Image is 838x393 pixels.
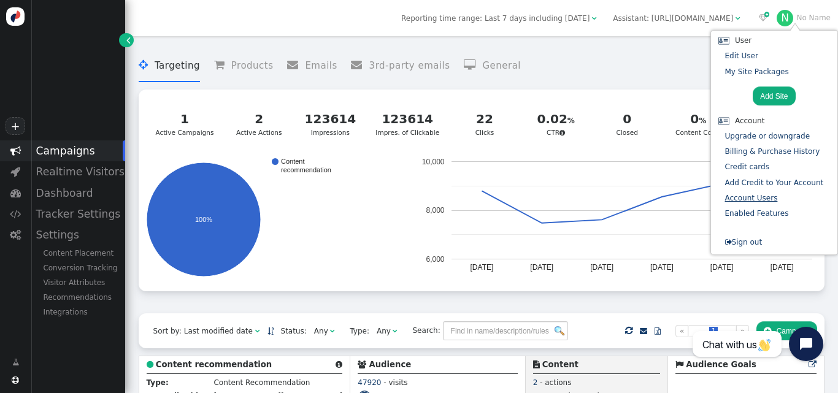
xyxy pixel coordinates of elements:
a: Upgrade or downgrade [725,132,810,140]
span:  [764,327,771,335]
span:  [214,59,231,71]
div: Content Conv. [672,110,724,138]
span:  [533,361,540,368]
a:  [640,327,647,335]
div: CTR [530,110,582,138]
a: « [675,325,688,337]
span:  [287,59,305,71]
div: Content Placement [31,246,125,261]
li: Targeting [139,50,200,82]
span:  [12,376,19,384]
div: Tracker Settings [31,204,125,224]
span: 47920 [358,378,381,387]
span: - actions [540,378,571,387]
text: [DATE] [530,263,553,272]
a:  [267,327,274,335]
a: 0Content Conv. [666,103,731,144]
span:  [393,327,398,335]
span:  [725,238,732,246]
div: Active Actions [233,110,285,138]
span:  [640,327,647,335]
div: Realtime Visitors [31,161,125,182]
div: Campaigns [31,140,125,161]
span:  [10,208,21,219]
div: Visitor Attributes [31,275,125,290]
div: 0.02 [530,110,582,128]
div: Active Campaigns [155,110,213,138]
div: User [715,35,833,46]
span:  [147,361,153,368]
span:  [625,324,632,338]
div: Impressions [304,110,356,138]
b: Audience Goals [686,360,756,369]
div: 22 [459,110,510,128]
div: Settings [31,224,125,245]
li: General [464,50,521,82]
span: Content Recommendation [213,378,310,387]
a: » [736,325,749,337]
span: 2 [533,378,538,387]
span:  [330,327,335,335]
span:  [736,15,740,22]
text: 8,000 [426,206,444,215]
span:  [10,229,21,240]
span:  [10,145,21,156]
div: Conversion Tracking [31,261,125,275]
text: [DATE] [650,263,674,272]
div: A chart. [146,158,411,281]
span:  [592,15,597,22]
a: NNo Name [777,13,831,22]
a: 2Active Actions [227,103,292,144]
input: Find in name/description/rules [443,321,568,340]
b: Audience [369,360,412,369]
span: Sorted in descending order [267,327,274,335]
a: 1Active Campaigns [149,103,220,144]
a: + [6,117,25,135]
div: Sort by: Last modified date [153,326,253,337]
a: Credit cards [725,162,769,171]
li: 3rd-party emails [351,50,450,82]
text: 6,000 [426,254,444,263]
li: Emails [287,50,337,82]
a: My Site Packages [725,67,789,76]
span:  [10,188,21,198]
text: [DATE] [470,263,493,272]
span:  [809,361,817,368]
text: [DATE] [770,263,793,272]
span:  [336,361,342,368]
span: Search: [405,326,440,335]
a:  [809,360,817,369]
text: 100% [195,216,212,223]
div: Any [314,326,328,337]
div: 0 [601,110,653,128]
div: Account [715,115,833,126]
a: Account Users [725,194,778,202]
li: Products [214,50,274,82]
a: Add Credit to Your Account [725,178,824,187]
a:  [647,321,668,340]
div: Recommendations [31,290,125,305]
b: Content [542,360,579,369]
a:  [119,33,134,47]
div: 0 [672,110,724,128]
div: Integrations [31,305,125,319]
button: Campaign [756,321,817,340]
span:  [255,327,260,335]
div: Assistant: [URL][DOMAIN_NAME] [613,13,733,24]
a: Billing & Purchase History [725,147,820,156]
a: Edit User [725,52,758,60]
a: 22Clicks [452,103,517,144]
a:  [5,353,26,372]
a: Sign out [725,238,763,246]
div: 1 [155,110,213,128]
b: Content recommendation [156,360,272,369]
span:  [126,35,130,46]
div: Clicks [459,110,510,138]
span:  [655,327,661,335]
b: Type: [147,378,169,387]
span:  [12,357,19,368]
span:  [351,59,369,71]
span:  [759,14,767,21]
a: Enabled Features [725,209,789,218]
span:  [464,59,482,71]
